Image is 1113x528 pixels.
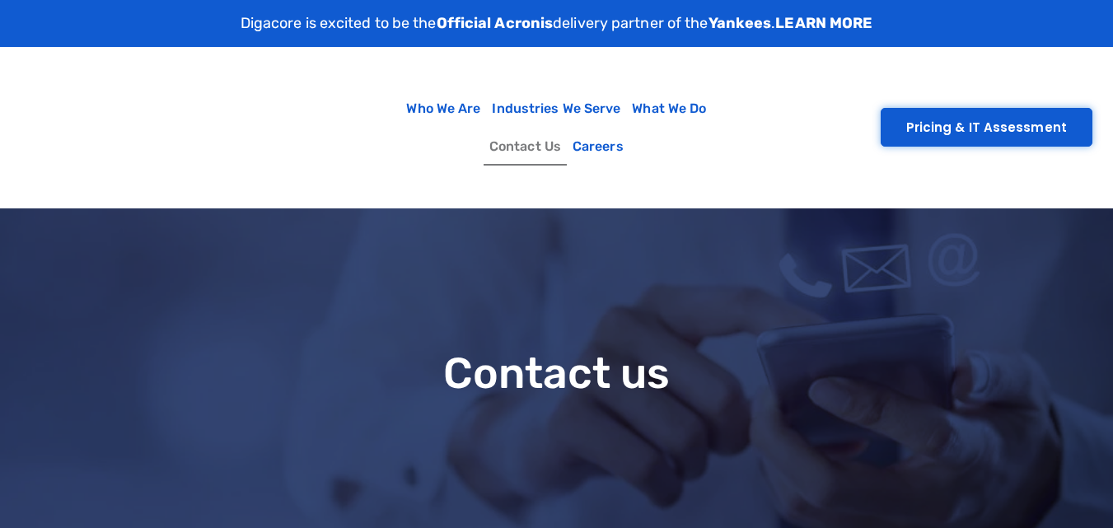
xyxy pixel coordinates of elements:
a: Who We Are [400,90,486,128]
strong: Yankees [708,14,772,32]
h1: Contact us [30,350,1084,397]
a: Pricing & IT Assessment [881,108,1092,147]
nav: Menu [378,90,736,166]
p: Digacore is excited to be the delivery partner of the . [241,12,873,35]
a: Careers [567,128,629,166]
a: Industries We Serve [486,90,626,128]
strong: Official Acronis [437,14,554,32]
a: Contact Us [484,128,567,166]
a: What We Do [626,90,712,128]
a: LEARN MORE [775,14,872,32]
img: Digacore Logo [29,55,370,199]
span: Pricing & IT Assessment [906,121,1067,133]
